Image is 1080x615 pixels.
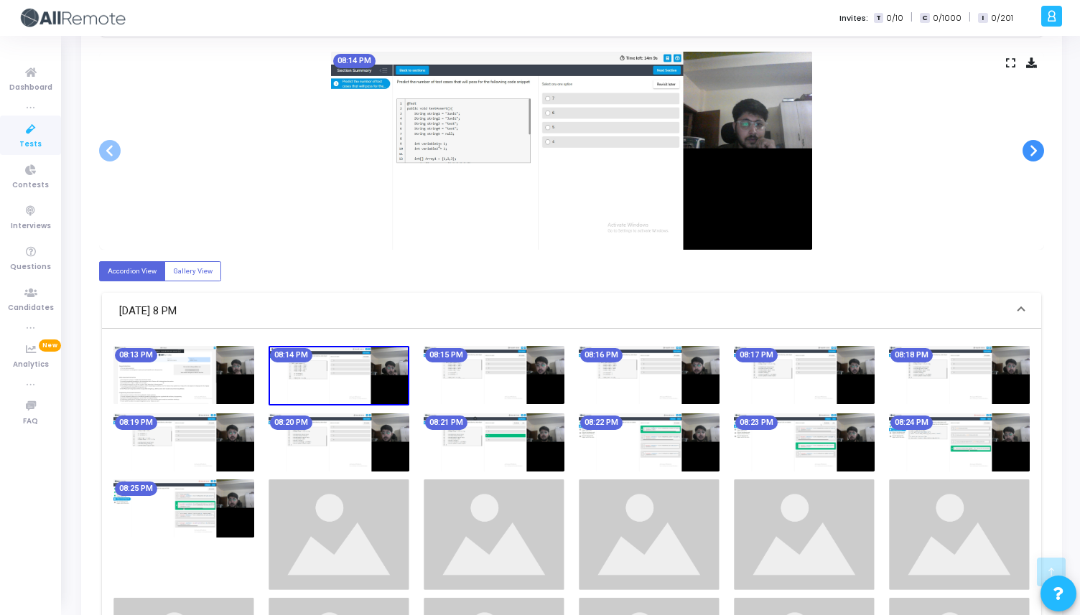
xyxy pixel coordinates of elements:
[113,413,254,471] img: screenshot-1751467786114.jpeg
[734,413,875,471] img: screenshot-1751468026122.jpeg
[978,13,987,24] span: I
[889,413,1030,471] img: screenshot-1751468086091.jpeg
[39,339,61,352] span: New
[933,12,962,24] span: 0/1000
[115,348,157,362] mat-chip: 08:13 PM
[580,416,623,430] mat-chip: 08:22 PM
[115,482,157,496] mat-chip: 08:25 PM
[8,302,54,314] span: Candidates
[920,13,929,24] span: C
[269,479,409,590] img: image_loading.png
[969,10,971,25] span: |
[424,479,564,590] img: image_loading.png
[164,261,221,281] label: Gallery View
[425,348,467,362] mat-chip: 08:15 PM
[734,346,875,404] img: screenshot-1751467666129.jpeg
[579,413,720,471] img: screenshot-1751467966035.jpeg
[424,413,564,471] img: screenshot-1751467906113.jpeg
[911,10,913,25] span: |
[99,261,165,281] label: Accordion View
[115,416,157,430] mat-chip: 08:19 PM
[102,293,1041,329] mat-expansion-panel-header: [DATE] 8 PM
[113,479,254,537] img: screenshot-1751468146492.jpeg
[425,416,467,430] mat-chip: 08:21 PM
[579,479,720,590] img: image_loading.png
[269,413,409,471] img: screenshot-1751467846116.jpeg
[269,346,409,405] img: screenshot-1751467486123.jpeg
[579,346,720,404] img: screenshot-1751467606132.jpeg
[12,179,49,192] span: Contests
[424,346,564,404] img: screenshot-1751467546145.jpeg
[9,82,52,94] span: Dashboard
[19,139,42,151] span: Tests
[890,416,933,430] mat-chip: 08:24 PM
[886,12,903,24] span: 0/10
[331,52,812,250] img: screenshot-1751467486123.jpeg
[13,359,49,371] span: Analytics
[735,348,778,362] mat-chip: 08:17 PM
[889,479,1030,590] img: image_loading.png
[991,12,1013,24] span: 0/201
[735,416,778,430] mat-chip: 08:23 PM
[889,346,1030,404] img: screenshot-1751467726091.jpeg
[580,348,623,362] mat-chip: 08:16 PM
[119,303,1007,319] mat-panel-title: [DATE] 8 PM
[890,348,933,362] mat-chip: 08:18 PM
[734,479,875,590] img: image_loading.png
[874,13,883,24] span: T
[333,54,376,68] mat-chip: 08:14 PM
[113,346,254,404] img: screenshot-1751467426044.jpeg
[23,416,38,428] span: FAQ
[18,4,126,32] img: logo
[270,416,312,430] mat-chip: 08:20 PM
[10,261,51,273] span: Questions
[11,220,51,233] span: Interviews
[270,348,312,362] mat-chip: 08:14 PM
[839,12,868,24] label: Invites:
